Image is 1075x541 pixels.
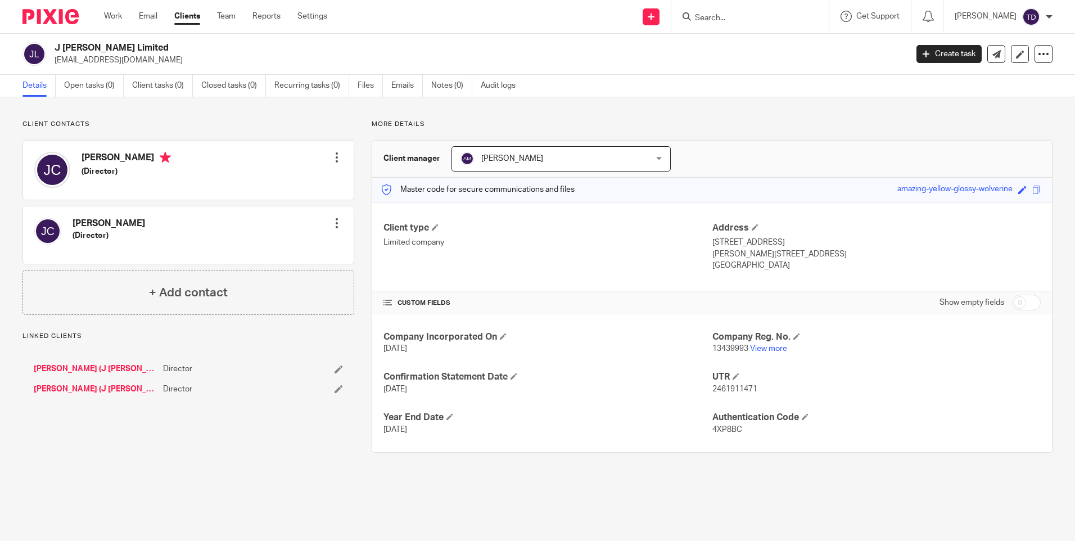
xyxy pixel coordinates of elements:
span: [PERSON_NAME] [481,155,543,163]
a: Settings [297,11,327,22]
p: More details [372,120,1053,129]
h4: [PERSON_NAME] [73,218,145,229]
a: View more [750,345,787,353]
a: Email [139,11,157,22]
p: [EMAIL_ADDRESS][DOMAIN_NAME] [55,55,900,66]
span: [DATE] [383,385,407,393]
img: svg%3E [460,152,474,165]
span: [DATE] [383,345,407,353]
a: [PERSON_NAME] (J [PERSON_NAME] Ltd) [34,363,157,375]
h4: Authentication Code [712,412,1041,423]
a: Audit logs [481,75,524,97]
h4: Company Incorporated On [383,331,712,343]
img: svg%3E [22,42,46,66]
a: Files [358,75,383,97]
h4: Client type [383,222,712,234]
span: 2461911471 [712,385,757,393]
h4: Address [712,222,1041,234]
h4: + Add contact [149,284,228,301]
img: svg%3E [34,152,70,188]
a: Client tasks (0) [132,75,193,97]
a: Details [22,75,56,97]
a: Notes (0) [431,75,472,97]
h3: Client manager [383,153,440,164]
p: Client contacts [22,120,354,129]
input: Search [694,13,795,24]
p: Master code for secure communications and files [381,184,575,195]
h5: (Director) [73,230,145,241]
span: 4XP8BC [712,426,742,434]
span: Get Support [856,12,900,20]
a: Open tasks (0) [64,75,124,97]
a: Reports [252,11,281,22]
span: Director [163,384,192,395]
h4: UTR [712,371,1041,383]
div: amazing-yellow-glossy-wolverine [897,183,1013,196]
a: Work [104,11,122,22]
a: Create task [916,45,982,63]
p: Limited company [383,237,712,248]
p: [STREET_ADDRESS] [712,237,1041,248]
a: Team [217,11,236,22]
a: [PERSON_NAME] (J [PERSON_NAME] Ltd) [34,384,157,395]
h4: Confirmation Statement Date [383,371,712,383]
a: Clients [174,11,200,22]
p: Linked clients [22,332,354,341]
p: [PERSON_NAME] [955,11,1017,22]
img: svg%3E [1022,8,1040,26]
p: [GEOGRAPHIC_DATA] [712,260,1041,271]
span: [DATE] [383,426,407,434]
h4: CUSTOM FIELDS [383,299,712,308]
h4: Year End Date [383,412,712,423]
i: Primary [160,152,171,163]
h5: (Director) [82,166,171,177]
a: Closed tasks (0) [201,75,266,97]
h2: J [PERSON_NAME] Limited [55,42,730,54]
label: Show empty fields [940,297,1004,308]
img: Pixie [22,9,79,24]
span: 13439993 [712,345,748,353]
p: [PERSON_NAME][STREET_ADDRESS] [712,249,1041,260]
img: svg%3E [34,218,61,245]
h4: [PERSON_NAME] [82,152,171,166]
a: Emails [391,75,423,97]
a: Recurring tasks (0) [274,75,349,97]
span: Director [163,363,192,375]
h4: Company Reg. No. [712,331,1041,343]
